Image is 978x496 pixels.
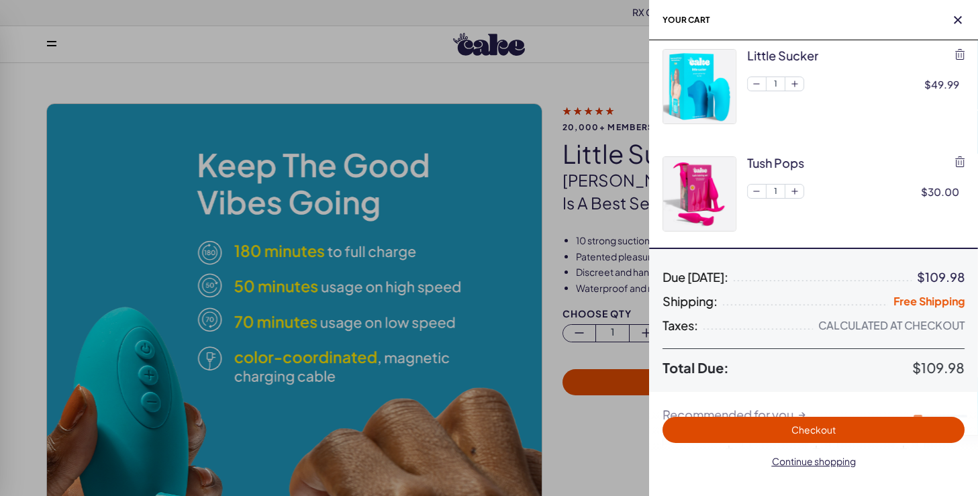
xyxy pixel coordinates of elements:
[747,154,804,171] div: tush pops
[791,424,836,436] span: Checkout
[917,270,965,284] div: $109.98
[893,294,965,308] span: Free Shipping
[921,185,965,199] div: $30.00
[663,319,698,332] span: Taxes:
[767,77,785,91] span: 1
[663,50,736,123] img: toy_ecomm_refreshArtboard_8_90c32ee8-bbc6-4063-89da-d7baee7f9c4a.jpg
[663,448,965,475] button: Continue shopping
[747,47,818,64] div: little sucker
[663,360,912,376] span: Total Due:
[663,157,736,231] img: toy_ecomm_refreshArtboard14.jpg
[663,295,718,308] span: Shipping:
[818,319,965,332] div: Calculated at Checkout
[924,77,965,91] div: $49.99
[912,359,965,376] span: $109.98
[767,185,785,198] span: 1
[663,417,965,443] button: Checkout
[663,270,728,284] span: Due [DATE]:
[772,455,856,467] span: Continue shopping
